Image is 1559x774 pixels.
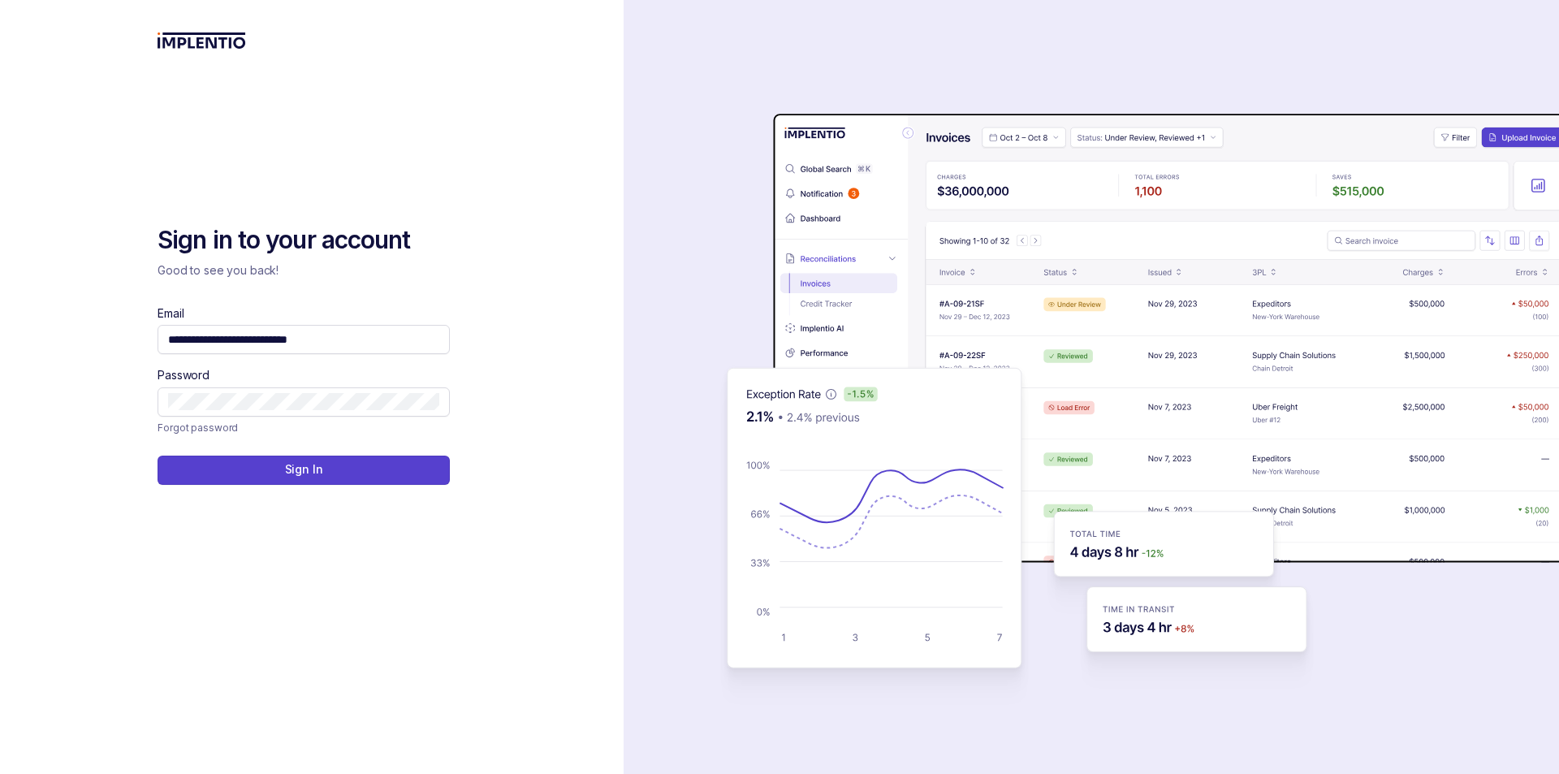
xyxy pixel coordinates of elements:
[158,367,209,383] label: Password
[158,456,450,485] button: Sign In
[158,420,238,436] a: Link Forgot password
[158,420,238,436] p: Forgot password
[158,32,246,49] img: logo
[158,305,184,322] label: Email
[285,461,323,478] p: Sign In
[158,224,450,257] h2: Sign in to your account
[158,262,450,279] p: Good to see you back!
